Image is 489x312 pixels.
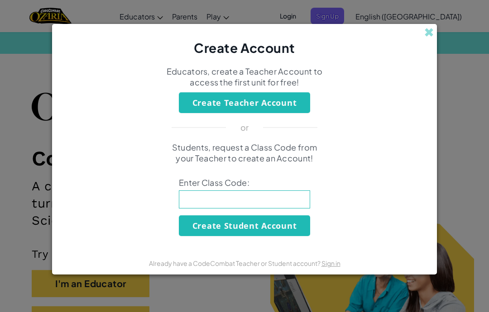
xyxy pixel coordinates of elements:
button: Create Teacher Account [179,92,310,113]
span: Enter Class Code: [179,177,310,188]
a: Sign in [321,259,340,267]
p: or [240,122,249,133]
p: Students, request a Class Code from your Teacher to create an Account! [165,142,324,164]
span: Already have a CodeCombat Teacher or Student account? [149,259,321,267]
span: Create Account [194,40,295,56]
p: Educators, create a Teacher Account to access the first unit for free! [165,66,324,88]
button: Create Student Account [179,215,310,236]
